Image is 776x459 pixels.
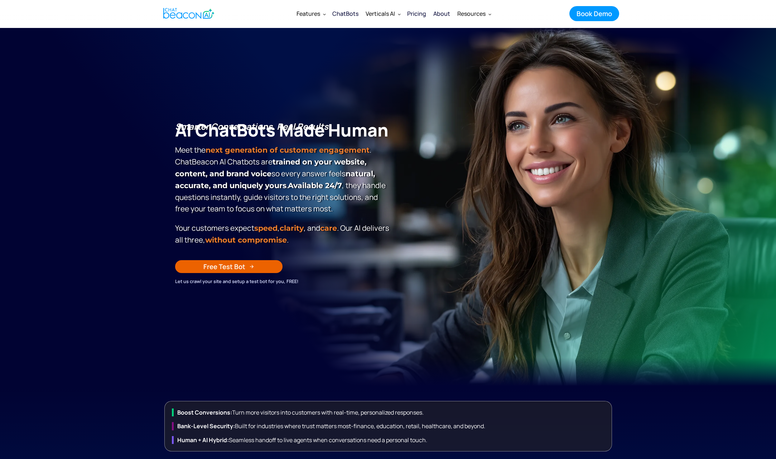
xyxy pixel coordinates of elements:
a: About [430,4,454,23]
a: Book Demo [569,6,619,21]
img: Arrow [250,264,254,269]
div: Resources [454,5,494,22]
div: Built for industries where trust matters most-finance, education, retail, healthcare, and beyond. [172,422,608,430]
strong: next generation of customer engagement [206,145,370,154]
a: home [157,5,218,22]
a: ChatBots [329,4,362,23]
div: Turn more visitors into customers with real-time, personalized responses. [172,408,608,416]
strong: Human + Al Hybrid: [177,436,229,444]
a: Free Test Bot [175,260,283,273]
a: Pricing [404,4,430,23]
div: Verticals AI [366,9,395,19]
strong: Boost Conversions: [177,408,232,416]
p: Your customers expect , , and . Our Al delivers all three, . [175,222,392,246]
div: Features [297,9,320,19]
div: Features [293,5,329,22]
div: Let us crawl your site and setup a test bot for you, FREE! [175,277,392,285]
span: . [175,169,375,190]
div: ChatBots [332,9,358,19]
p: Meet the . ChatBeacon Al Chatbots are so every answer feels , they handle questions instantly, gu... [175,121,392,214]
div: Book Demo [577,9,612,18]
div: Pricing [407,9,426,19]
div: Seamless handoff to live agents when conversations need a personal touch. [172,436,608,444]
span: care [320,224,337,233]
strong: Bank-Level Security: [177,422,235,430]
span: speed [254,224,278,233]
div: Free Test Bot [203,262,245,271]
h1: AI ChatBots Made Human [175,119,392,142]
strong: Available 24/7 [288,181,342,190]
div: Resources [457,9,486,19]
strong: natural, accurate, and uniquely yours [175,169,375,190]
img: Dropdown [323,13,326,15]
span: clarity [280,224,304,233]
span: without compromise [205,235,287,244]
div: About [433,9,450,19]
img: Dropdown [488,13,491,15]
strong: trained on your website, content, and brand voice [175,157,366,178]
img: Dropdown [398,13,401,15]
div: Verticals AI [362,5,404,22]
